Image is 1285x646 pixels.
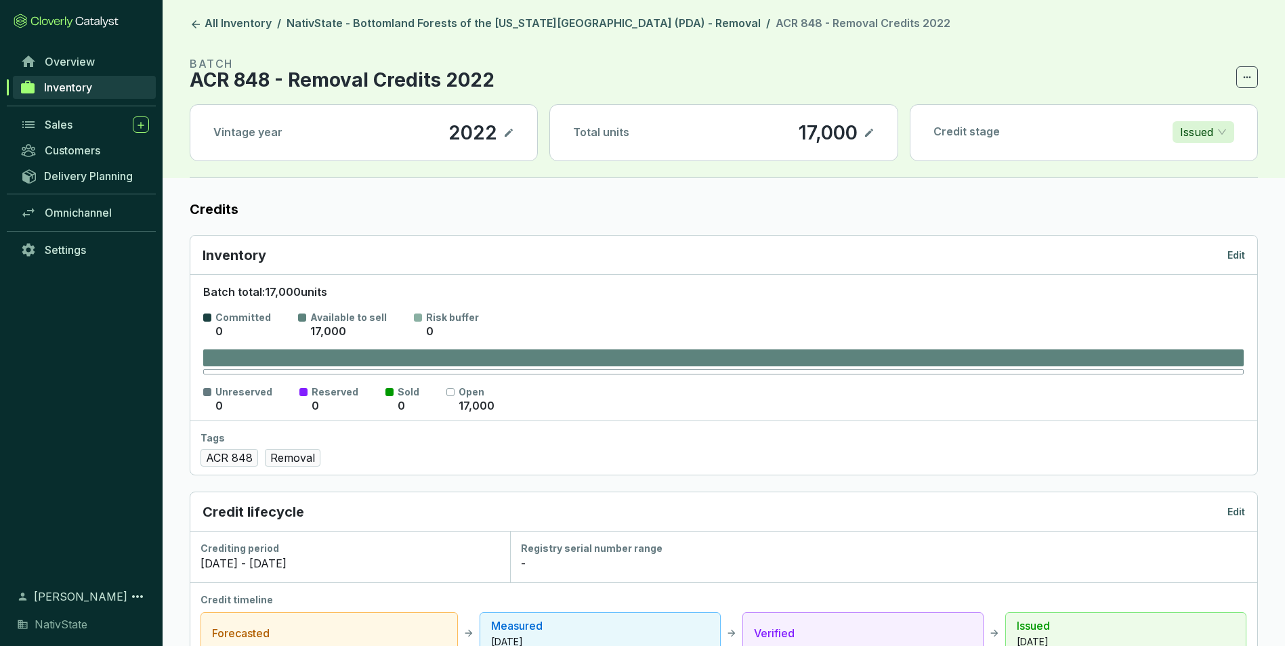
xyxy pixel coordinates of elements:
p: Sold [398,385,419,399]
span: Delivery Planning [44,169,133,183]
p: Forecasted [212,625,446,641]
p: 0 [398,399,405,414]
span: ACR 848 [201,449,258,467]
p: 17,000 [798,121,858,144]
div: - [521,555,1246,572]
p: Risk buffer [426,311,479,324]
li: / [277,16,281,33]
a: Omnichannel [14,201,156,224]
span: Customers [45,144,100,157]
span: Settings [45,243,86,257]
div: Tags [201,431,1246,445]
a: Delivery Planning [14,165,156,187]
span: Omnichannel [45,206,112,219]
p: Open [459,385,494,399]
span: NativState [35,616,87,632]
p: 0 [215,399,223,414]
p: Total units [573,125,629,140]
p: Verified [754,625,972,641]
p: 0 [215,324,223,339]
p: Issued [1180,122,1213,142]
p: Inventory [203,246,266,265]
span: Removal [265,449,320,467]
span: ACR 848 - Removal Credits 2022 [776,16,950,30]
a: Customers [14,139,156,162]
p: Available to sell [310,311,387,324]
span: Overview [45,55,95,68]
span: Sales [45,118,72,131]
div: Registry serial number range [521,542,1246,555]
p: Unreserved [215,385,272,399]
a: NativState - Bottomland Forests of the [US_STATE][GEOGRAPHIC_DATA] (PDA) - Removal [284,16,763,33]
div: Credit timeline [201,593,1246,607]
p: Edit [1227,249,1245,262]
a: Overview [14,50,156,73]
span: Inventory [44,81,92,94]
p: 17,000 [459,399,494,414]
li: / [766,16,770,33]
span: [PERSON_NAME] [34,588,127,605]
p: Credit lifecycle [203,502,304,521]
p: Committed [215,311,271,324]
p: ACR 848 - Removal Credits 2022 [190,72,494,88]
p: 2022 [448,121,498,144]
p: 17,000 [310,324,346,339]
p: Edit [1227,505,1245,519]
p: Issued [1017,618,1235,634]
p: BATCH [190,56,494,72]
div: [DATE] - [DATE] [201,555,499,572]
a: Settings [14,238,156,261]
p: 0 [312,399,319,414]
p: Credit stage [933,125,1000,139]
a: Sales [14,113,156,136]
p: Reserved [312,385,358,399]
p: Batch total: 17,000 units [203,285,1244,300]
div: Crediting period [201,542,499,555]
label: Credits [190,200,1258,219]
p: Measured [491,618,709,634]
p: Vintage year [213,125,282,140]
a: All Inventory [187,16,274,33]
a: Inventory [13,76,156,99]
span: 0 [426,324,434,338]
